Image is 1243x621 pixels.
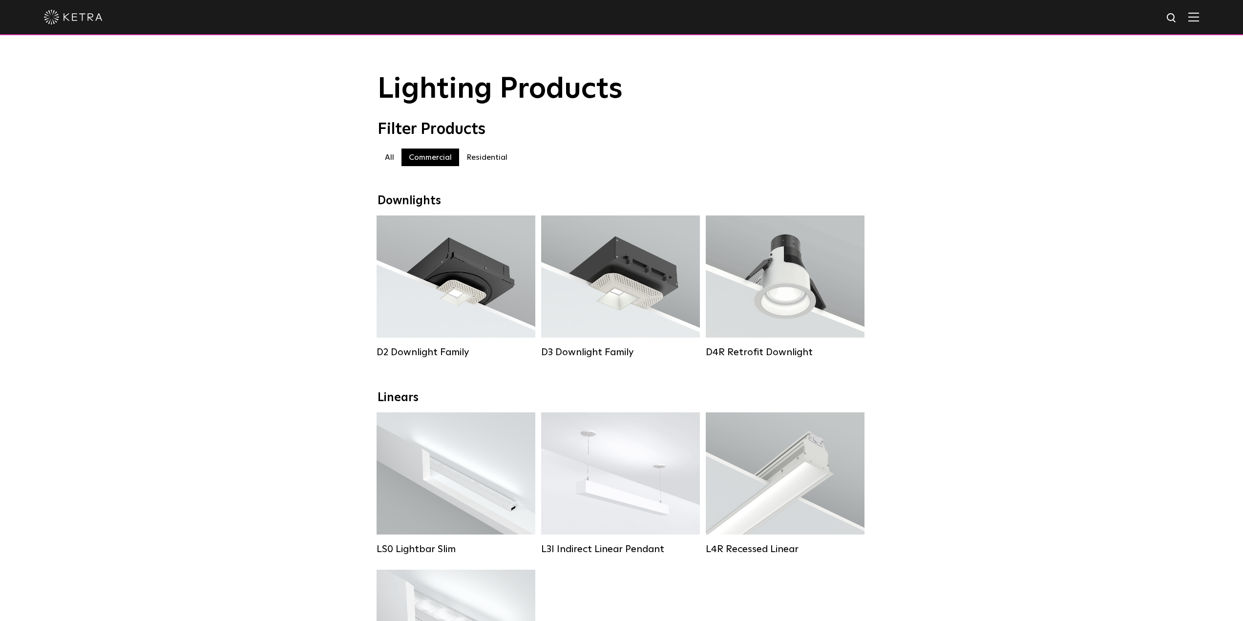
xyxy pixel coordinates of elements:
div: L4R Recessed Linear [706,543,864,555]
img: Hamburger%20Nav.svg [1188,12,1199,21]
div: D3 Downlight Family [541,346,700,358]
div: D2 Downlight Family [377,346,535,358]
a: D3 Downlight Family Lumen Output:700 / 900 / 1100Colors:White / Black / Silver / Bronze / Paintab... [541,215,700,358]
div: Filter Products [378,120,866,139]
img: search icon [1166,12,1178,24]
div: Linears [378,391,866,405]
a: L4R Recessed Linear Lumen Output:400 / 600 / 800 / 1000Colors:White / BlackControl:Lutron Clear C... [706,412,864,555]
div: Downlights [378,194,866,208]
div: D4R Retrofit Downlight [706,346,864,358]
label: All [378,149,401,166]
a: LS0 Lightbar Slim Lumen Output:200 / 350Colors:White / BlackControl:X96 Controller [377,412,535,555]
img: ketra-logo-2019-white [44,10,103,24]
label: Residential [459,149,515,166]
span: Lighting Products [378,75,623,104]
a: L3I Indirect Linear Pendant Lumen Output:400 / 600 / 800 / 1000Housing Colors:White / BlackContro... [541,412,700,555]
div: L3I Indirect Linear Pendant [541,543,700,555]
div: LS0 Lightbar Slim [377,543,535,555]
a: D2 Downlight Family Lumen Output:1200Colors:White / Black / Gloss Black / Silver / Bronze / Silve... [377,215,535,358]
label: Commercial [401,149,459,166]
a: D4R Retrofit Downlight Lumen Output:800Colors:White / BlackBeam Angles:15° / 25° / 40° / 60°Watta... [706,215,864,358]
